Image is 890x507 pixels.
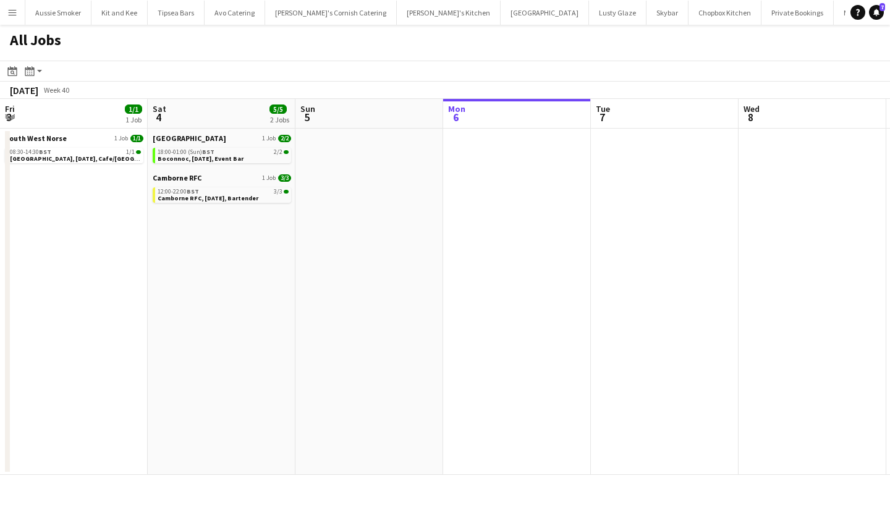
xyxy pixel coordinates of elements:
span: 12:00-22:00 [158,189,199,195]
div: 1 Job [125,115,142,124]
button: Kit and Kee [91,1,148,25]
span: Boconnoc, 4th October, Event Bar [158,155,244,163]
button: [PERSON_NAME]'s Cornish Catering [265,1,397,25]
span: Tue [596,103,610,114]
button: Skybar [646,1,689,25]
div: South West Norse1 Job1/108:30-14:30BST1/1[GEOGRAPHIC_DATA], [DATE], Cafe/[GEOGRAPHIC_DATA] (SW No... [5,134,143,166]
span: Boconnoc House [153,134,226,143]
span: 08:30-14:30 [10,149,51,155]
span: Camborne RFC, 4th October, Bartender [158,194,258,202]
span: 1/1 [130,135,143,142]
button: Avo Catering [205,1,265,25]
button: Private Bookings [761,1,834,25]
span: Wed [744,103,760,114]
button: Chopbox Kitchen [689,1,761,25]
a: Camborne RFC1 Job3/3 [153,173,291,182]
span: 18:00-01:00 (Sun) [158,149,214,155]
span: 1 Job [262,135,276,142]
span: Fri [5,103,15,114]
span: BST [187,187,199,195]
span: 3 [3,110,15,124]
span: 3/3 [284,190,289,194]
a: 12:00-22:00BST3/3Camborne RFC, [DATE], Bartender [158,187,289,202]
span: 6 [446,110,465,124]
span: 1/1 [125,104,142,114]
span: Mon [448,103,465,114]
button: [PERSON_NAME]'s Kitchen [397,1,501,25]
a: 7 [869,5,884,20]
button: Aussie Smoker [25,1,91,25]
span: Exeter, 3rd October, Cafe/Barista (SW Norse) [10,155,211,163]
span: 2/2 [278,135,291,142]
span: 3/3 [278,174,291,182]
div: Camborne RFC1 Job3/312:00-22:00BST3/3Camborne RFC, [DATE], Bartender [153,173,291,205]
span: 7 [879,3,885,11]
span: 2/2 [274,149,282,155]
a: [GEOGRAPHIC_DATA]1 Job2/2 [153,134,291,143]
span: 4 [151,110,166,124]
span: 2/2 [284,150,289,154]
span: Week 40 [41,85,72,95]
span: 3/3 [274,189,282,195]
a: 08:30-14:30BST1/1[GEOGRAPHIC_DATA], [DATE], Cafe/[GEOGRAPHIC_DATA] (SW Norse) [10,148,141,162]
span: South West Norse [5,134,67,143]
span: BST [202,148,214,156]
button: [GEOGRAPHIC_DATA] [501,1,589,25]
span: 1 Job [262,174,276,182]
span: 1/1 [126,149,135,155]
a: 18:00-01:00 (Sun)BST2/2Boconnoc, [DATE], Event Bar [158,148,289,162]
span: Camborne RFC [153,173,201,182]
div: [DATE] [10,84,38,96]
span: 5 [299,110,315,124]
span: Sat [153,103,166,114]
div: [GEOGRAPHIC_DATA]1 Job2/218:00-01:00 (Sun)BST2/2Boconnoc, [DATE], Event Bar [153,134,291,173]
span: Sun [300,103,315,114]
span: 1/1 [136,150,141,154]
span: 1 Job [114,135,128,142]
span: 8 [742,110,760,124]
button: Tipsea Bars [148,1,205,25]
span: 5/5 [269,104,287,114]
button: Lusty Glaze [589,1,646,25]
a: South West Norse1 Job1/1 [5,134,143,143]
div: 2 Jobs [270,115,289,124]
span: 7 [594,110,610,124]
span: BST [39,148,51,156]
